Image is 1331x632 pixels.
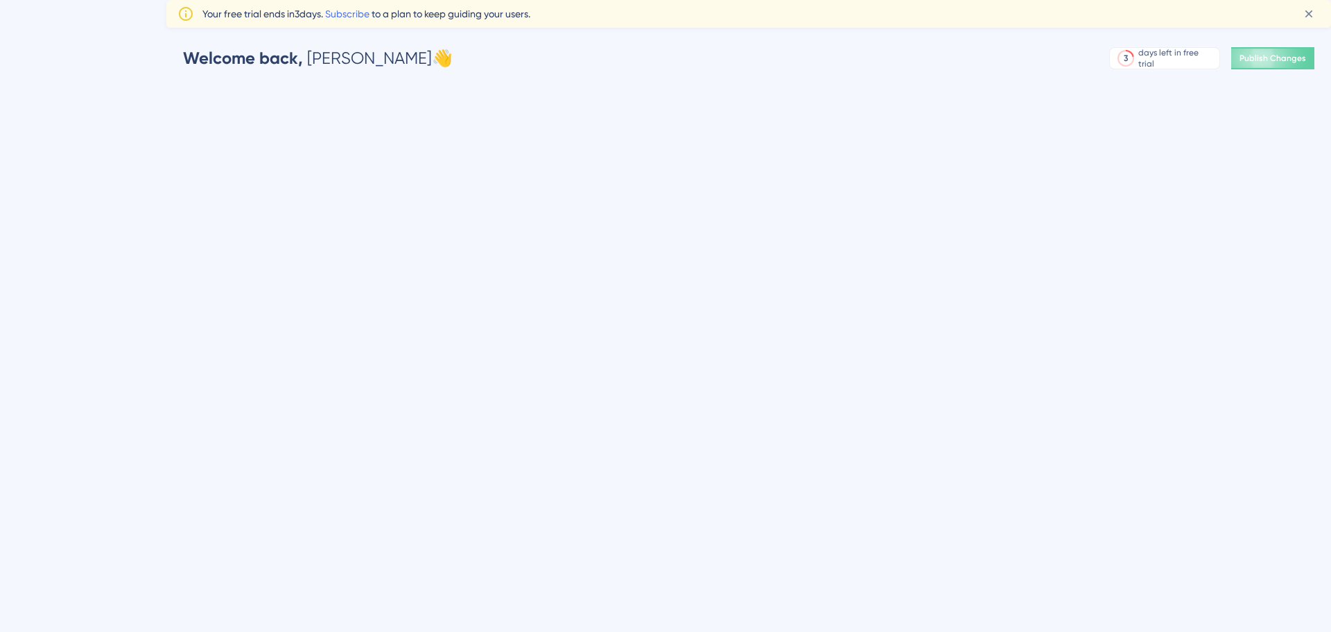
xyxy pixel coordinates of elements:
span: Publish Changes [1239,53,1306,64]
div: [PERSON_NAME] 👋 [183,47,453,69]
div: days left in free trial [1138,47,1215,69]
span: Your free trial ends in 3 days. to a plan to keep guiding your users. [202,6,530,22]
span: Welcome back, [183,48,303,68]
div: 3 [1124,53,1128,64]
a: Subscribe [325,8,369,19]
button: Publish Changes [1231,47,1314,69]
